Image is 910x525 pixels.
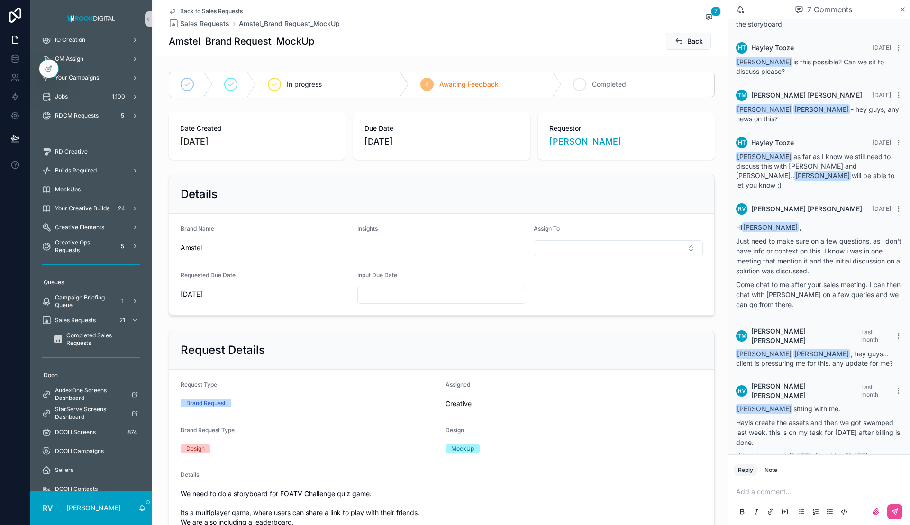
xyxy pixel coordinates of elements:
[180,124,334,133] span: Date Created
[737,91,746,99] span: TM
[36,312,146,329] a: Sales Requests21
[446,399,703,408] span: Creative
[861,328,878,343] span: Last month
[55,294,113,309] span: Campaign Briefing Queue
[736,152,792,162] span: [PERSON_NAME]
[736,58,884,75] span: is this possible? Can we sit to discuss please?
[446,426,464,434] span: Design
[55,485,98,493] span: DOOH Contacts
[55,93,68,100] span: Jobs
[181,225,214,232] span: Brand Name
[36,31,146,48] a: IO Creation
[169,19,229,28] a: Sales Requests
[55,447,104,455] span: DOOH Campaigns
[793,349,850,359] span: [PERSON_NAME]
[751,138,794,147] span: Hayley Tooze
[181,243,350,253] span: Amstel
[117,110,128,121] div: 5
[181,426,235,434] span: Brand Request Type
[47,331,146,348] a: Completed Sales Requests
[794,171,851,181] span: [PERSON_NAME]
[239,19,340,28] a: Amstel_Brand Request_MockUp
[751,43,794,53] span: Hayley Tooze
[873,91,891,99] span: [DATE]
[742,222,799,232] span: [PERSON_NAME]
[737,332,746,340] span: TM
[117,241,128,252] div: 5
[446,381,470,388] span: Assigned
[736,153,894,189] span: as far as I know we still need to discuss this with [PERSON_NAME] and [PERSON_NAME].. will be abl...
[55,55,83,63] span: CM Assign
[873,205,891,212] span: [DATE]
[36,367,146,384] a: Dooh
[751,91,862,100] span: [PERSON_NAME] [PERSON_NAME]
[357,225,378,232] span: Insights
[736,350,893,367] span: , hey guys... client is pressuring me for this. any update for me?
[66,332,136,347] span: Completed Sales Requests
[711,7,721,16] span: 7
[736,417,902,447] p: Hayls create the assets and then we got swamped last week. this is on my task for [DATE] after bi...
[36,386,146,403] a: AudexOne Screens Dashboard
[36,462,146,479] a: Sellers
[55,205,109,212] span: Your Creative Builds
[738,205,746,213] span: RV
[807,4,852,15] span: 7 Comments
[180,19,229,28] span: Sales Requests
[736,451,902,461] p: If i can't get to it [DATE], first thing [DATE].
[549,124,703,133] span: Requestor
[36,69,146,86] a: Your Campaigns
[181,272,236,279] span: Requested Due Date
[36,238,146,255] a: Creative Ops Requests5
[66,503,121,513] p: [PERSON_NAME]
[36,200,146,217] a: Your Creative Builds24
[36,424,146,441] a: DOOH Screens874
[180,8,243,15] span: Back to Sales Requests
[736,349,792,359] span: [PERSON_NAME]
[364,135,519,148] span: [DATE]
[793,104,850,114] span: [PERSON_NAME]
[451,444,474,453] div: MockUp
[36,443,146,460] a: DOOH Campaigns
[181,187,218,202] h2: Details
[55,112,99,119] span: RDCM Requests
[125,426,140,438] div: 874
[425,81,429,88] span: 4
[36,181,146,198] a: MockUps
[287,80,322,89] span: In progress
[873,44,891,51] span: [DATE]
[36,143,146,160] a: RD Creative
[55,387,124,402] span: AudexOne Screens Dashboard
[751,381,861,400] span: [PERSON_NAME] [PERSON_NAME]
[738,387,746,395] span: RV
[666,33,711,50] button: Back
[736,236,902,276] p: Just need to make sure on a few questions, as i don't have info or context on this. I know i was ...
[736,104,792,114] span: [PERSON_NAME]
[44,279,64,286] span: Queues
[186,399,226,407] div: Brand Request
[109,91,128,102] div: 1,100
[36,293,146,310] a: Campaign Briefing Queue1
[36,274,146,291] a: Queues
[181,290,350,299] span: [DATE]
[181,343,265,358] h2: Request Details
[55,466,73,474] span: Sellers
[736,404,902,461] div: sitting with me.
[738,139,746,146] span: HT
[36,405,146,422] a: StarServe Screens Dashboard
[736,222,902,232] p: Hi ,
[736,280,902,309] p: Come chat to me after your sales meeting. I can then chat with [PERSON_NAME] on a few queries and...
[43,502,53,514] span: RV
[873,139,891,146] span: [DATE]
[687,36,703,46] span: Back
[36,50,146,67] a: CM Assign
[180,135,209,148] p: [DATE]
[738,44,746,52] span: HT
[549,135,621,148] a: [PERSON_NAME]
[55,224,104,231] span: Creative Elements
[764,466,777,474] div: Note
[64,11,118,27] img: App logo
[181,381,217,388] span: Request Type
[36,107,146,124] a: RDCM Requests5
